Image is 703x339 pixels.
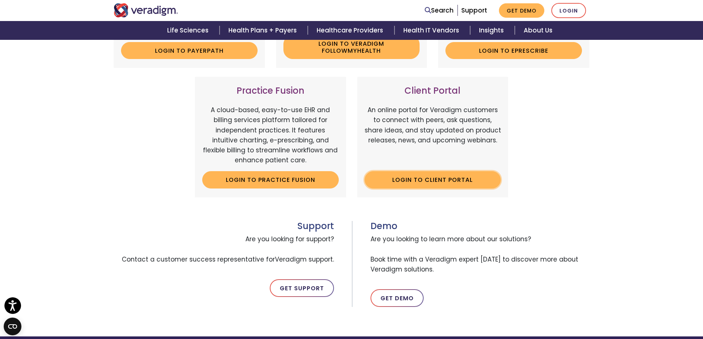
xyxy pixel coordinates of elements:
[394,21,470,40] a: Health IT Vendors
[202,86,339,96] h3: Practice Fusion
[425,6,454,15] a: Search
[515,21,561,40] a: About Us
[283,35,420,59] a: Login to Veradigm FollowMyHealth
[371,231,590,277] span: Are you looking to learn more about our solutions? Book time with a Veradigm expert [DATE] to dis...
[371,221,590,232] h3: Demo
[114,3,178,17] img: Veradigm logo
[365,86,501,96] h3: Client Portal
[275,255,334,264] span: Veradigm support.
[551,3,586,18] a: Login
[202,105,339,165] p: A cloud-based, easy-to-use EHR and billing services platform tailored for independent practices. ...
[220,21,308,40] a: Health Plans + Payers
[4,318,21,335] button: Open CMP widget
[445,42,582,59] a: Login to ePrescribe
[499,3,544,18] a: Get Demo
[114,231,334,267] span: Are you looking for support? Contact a customer success representative for
[461,6,487,15] a: Support
[158,21,220,40] a: Life Sciences
[308,21,394,40] a: Healthcare Providers
[114,221,334,232] h3: Support
[202,171,339,188] a: Login to Practice Fusion
[470,21,515,40] a: Insights
[371,289,424,307] a: Get Demo
[561,286,694,330] iframe: Drift Chat Widget
[121,42,258,59] a: Login to Payerpath
[270,279,334,297] a: Get Support
[365,171,501,188] a: Login to Client Portal
[365,105,501,165] p: An online portal for Veradigm customers to connect with peers, ask questions, share ideas, and st...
